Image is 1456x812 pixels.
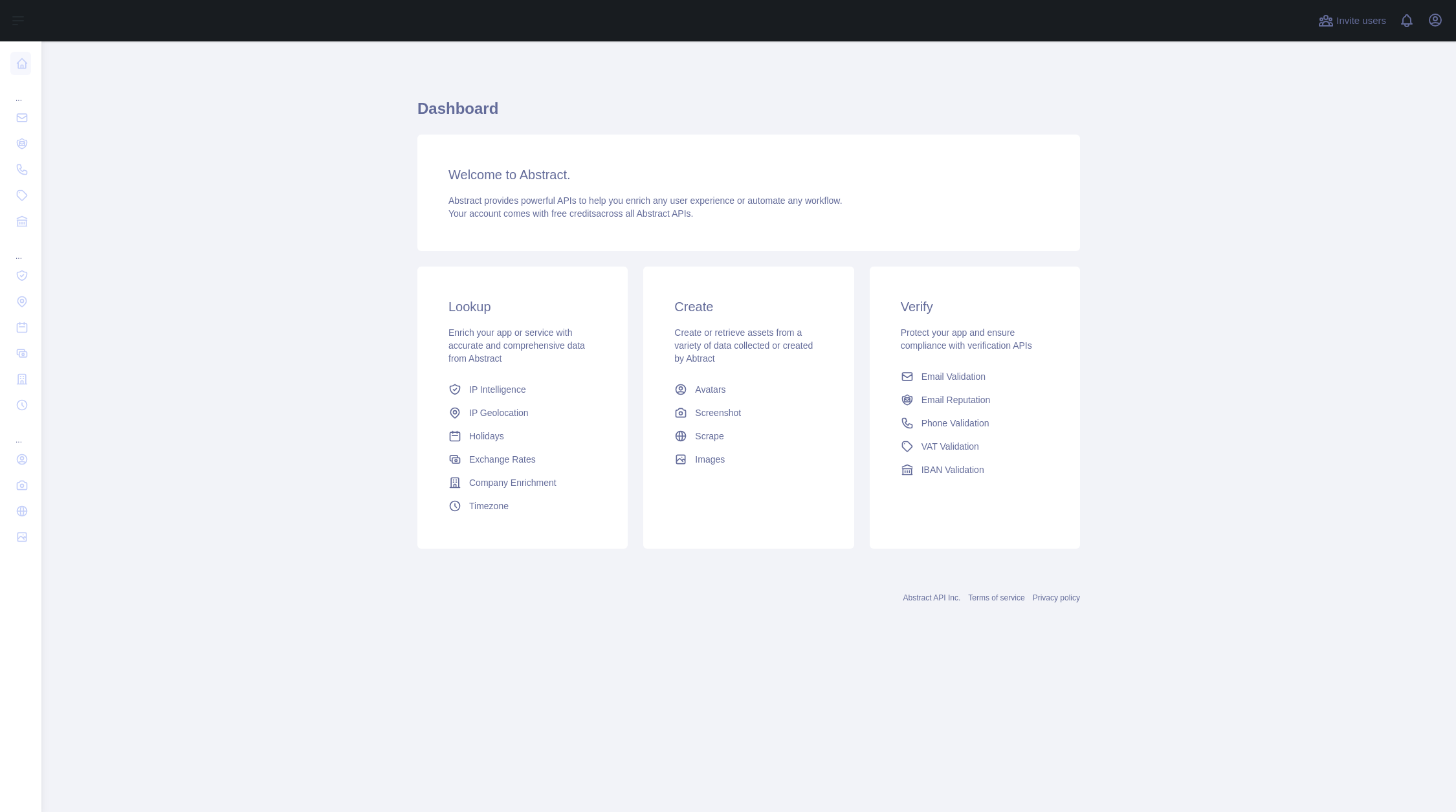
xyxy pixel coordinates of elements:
span: IBAN Validation [921,463,984,476]
h3: Lookup [448,298,597,316]
span: Exchange Rates [469,453,536,466]
span: IP Intelligence [469,383,526,396]
a: Company Enrichment [443,471,602,494]
h3: Welcome to Abstract. [448,166,1049,184]
span: Abstract provides powerful APIs to help you enrich any user experience or automate any workflow. [448,195,843,206]
h3: Verify [901,298,1049,316]
a: Scrape [669,424,828,448]
a: Avatars [669,378,828,401]
span: Invite users [1336,14,1386,28]
a: IP Intelligence [443,378,602,401]
div: ... [10,419,31,445]
span: Timezone [469,499,509,512]
button: Invite users [1316,10,1389,31]
a: Email Validation [896,365,1054,388]
span: VAT Validation [921,440,979,453]
a: Phone Validation [896,411,1054,435]
span: IP Geolocation [469,406,529,419]
a: IBAN Validation [896,458,1054,481]
span: free credits [551,208,596,219]
span: Email Validation [921,370,986,383]
span: Email Reputation [921,393,991,406]
span: Holidays [469,430,504,443]
a: Images [669,448,828,471]
span: Avatars [695,383,725,396]
h3: Create [674,298,822,316]
a: Abstract API Inc. [903,593,961,602]
a: Terms of service [968,593,1024,602]
a: IP Geolocation [443,401,602,424]
a: Holidays [443,424,602,448]
a: Email Reputation [896,388,1054,411]
span: Create or retrieve assets from a variety of data collected or created by Abtract [674,327,813,364]
a: Privacy policy [1033,593,1080,602]
span: Enrich your app or service with accurate and comprehensive data from Abstract [448,327,585,364]
span: Company Enrichment [469,476,557,489]
a: VAT Validation [896,435,1054,458]
span: Protect your app and ensure compliance with verification APIs [901,327,1032,351]
h1: Dashboard [417,98,1080,129]
a: Screenshot [669,401,828,424]
span: Images [695,453,725,466]
div: ... [10,236,31,261]
a: Timezone [443,494,602,518]
span: Scrape [695,430,723,443]
span: Screenshot [695,406,741,419]
span: Your account comes with across all Abstract APIs. [448,208,693,219]
span: Phone Validation [921,417,989,430]
div: ... [10,78,31,104]
a: Exchange Rates [443,448,602,471]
